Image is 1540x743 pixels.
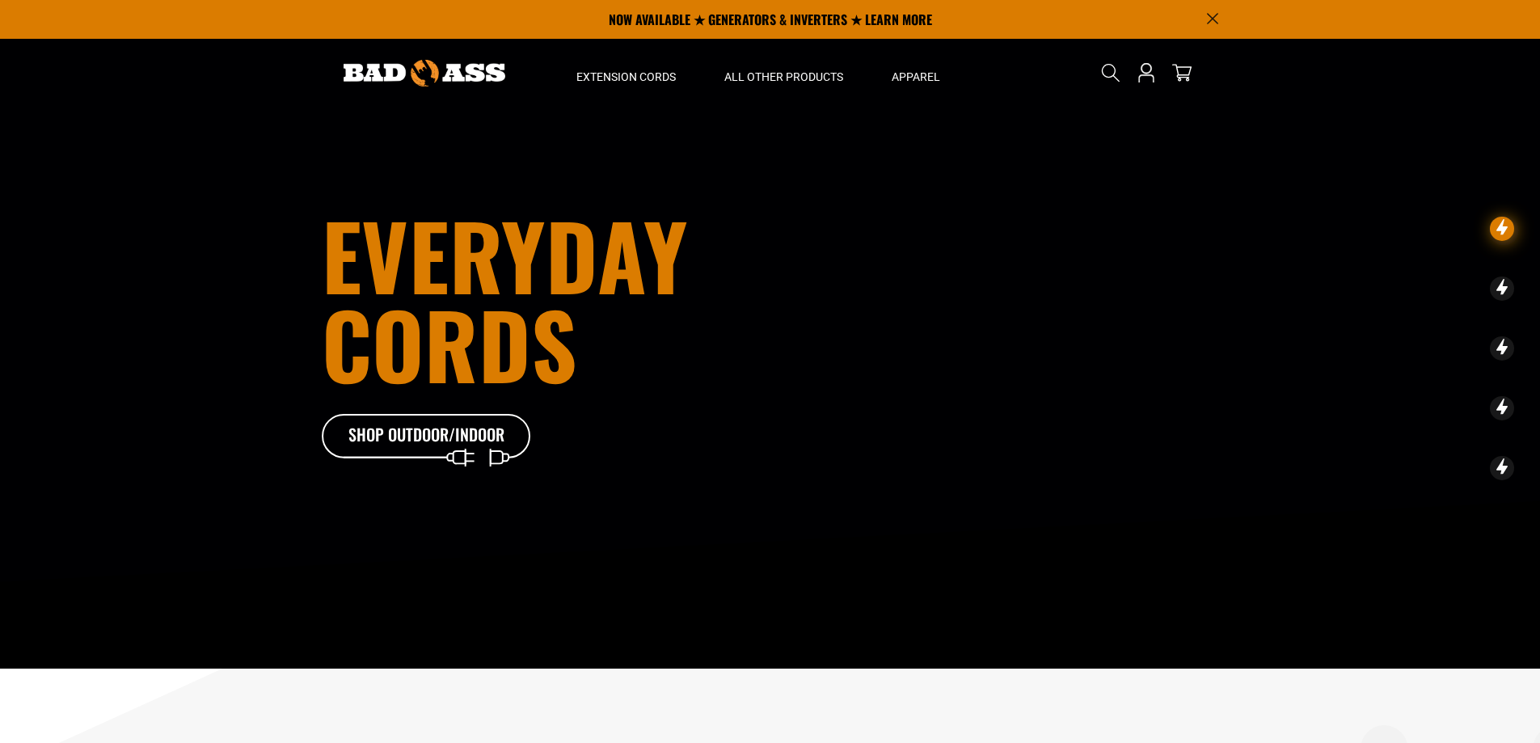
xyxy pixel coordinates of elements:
[552,39,700,107] summary: Extension Cords
[700,39,867,107] summary: All Other Products
[322,414,532,459] a: Shop Outdoor/Indoor
[576,70,676,84] span: Extension Cords
[892,70,940,84] span: Apparel
[1098,60,1124,86] summary: Search
[724,70,843,84] span: All Other Products
[867,39,964,107] summary: Apparel
[322,210,860,388] h1: Everyday cords
[344,60,505,87] img: Bad Ass Extension Cords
